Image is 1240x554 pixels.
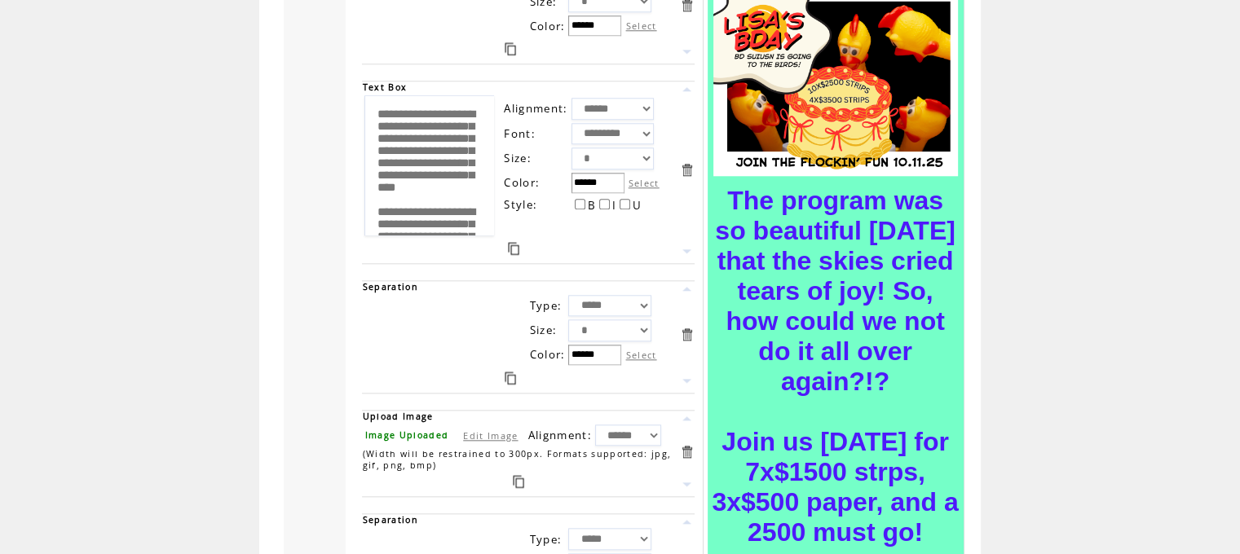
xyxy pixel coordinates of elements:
span: Size: [529,323,557,337]
span: Font: [504,126,536,141]
span: (Width will be restrained to 300px. Formats supported: jpg, gif, png, bmp) [362,448,671,471]
a: Move this item up [679,281,695,297]
span: Upload Image [362,411,433,422]
a: Duplicate this item [508,242,519,255]
span: Image Uploaded [364,429,448,441]
label: Select [625,20,656,32]
span: Size: [504,151,532,165]
span: Separation [362,514,417,525]
span: U [633,198,642,213]
span: Color: [529,347,565,362]
span: B [588,198,596,213]
a: Move this item down [679,477,695,492]
label: Select [625,349,656,361]
span: Alignment: [504,101,567,116]
a: Move this item down [679,244,695,259]
span: Type: [529,298,562,313]
span: Color: [529,19,565,33]
a: Delete this item [679,327,695,342]
span: Color: [504,175,540,190]
a: Duplicate this item [505,42,516,55]
a: Delete this item [679,162,695,178]
span: Alignment: [527,428,591,442]
span: Style: [504,197,537,212]
a: Delete this item [679,444,695,459]
a: Move this item up [679,514,695,530]
a: Duplicate this item [513,475,524,488]
label: Select [629,177,660,189]
a: Edit Image [463,429,518,442]
a: Move this item down [679,373,695,389]
a: Move this item down [679,44,695,59]
span: Type: [529,532,562,547]
a: Move this item up [679,411,695,426]
a: Duplicate this item [505,372,516,385]
span: Text Box [362,81,407,93]
span: I [612,198,616,213]
a: Move this item up [679,81,695,97]
span: Separation [362,281,417,292]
